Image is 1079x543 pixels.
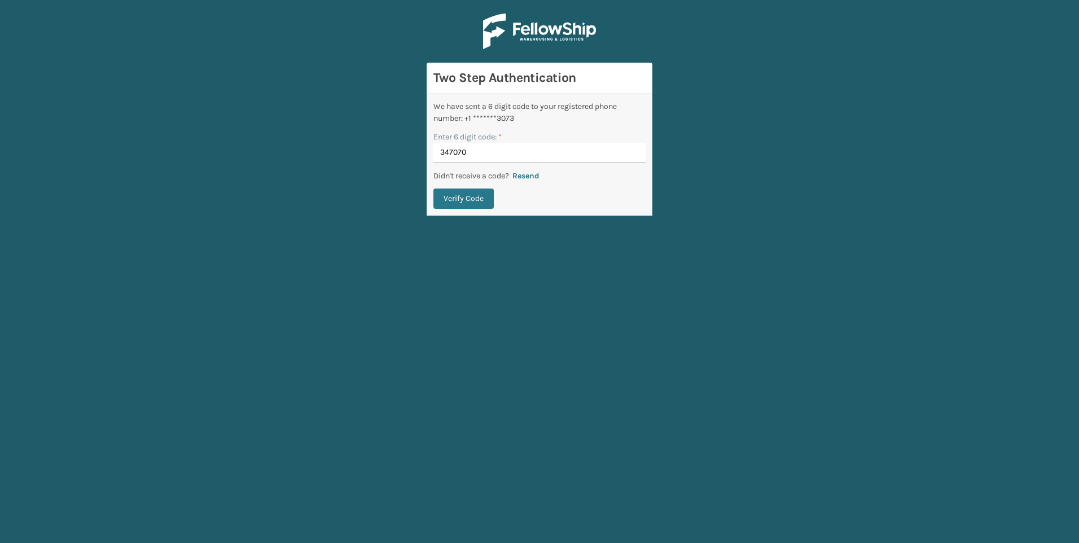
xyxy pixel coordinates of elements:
[433,131,502,143] label: Enter 6 digit code:
[433,69,646,86] h3: Two Step Authentication
[483,14,596,49] img: Logo
[509,171,543,181] button: Resend
[433,189,494,209] button: Verify Code
[433,170,509,182] p: Didn't receive a code?
[433,100,646,124] div: We have sent a 6 digit code to your registered phone number: +1 *******3073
